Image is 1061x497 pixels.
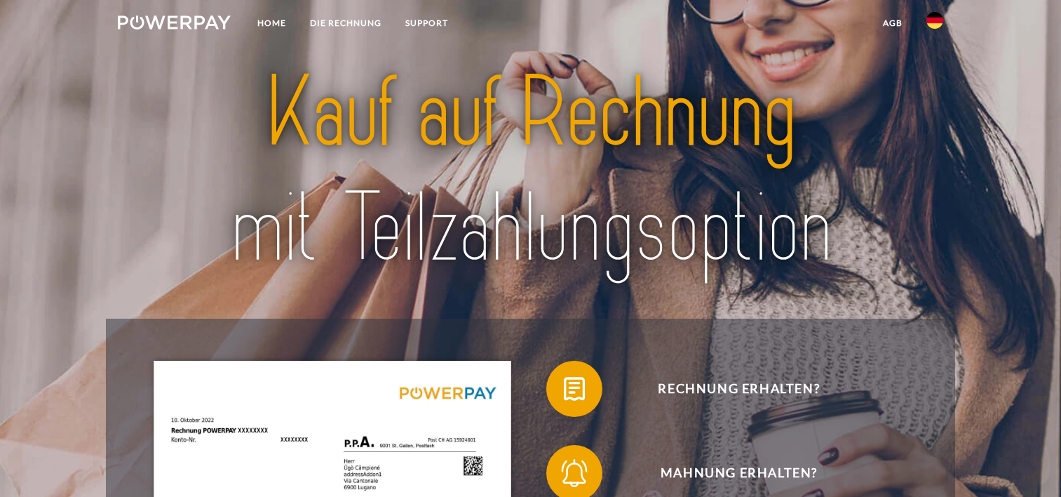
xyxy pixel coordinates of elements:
[118,15,231,29] img: logo-powerpay-white.svg
[546,361,911,417] button: Rechnung erhalten?
[567,361,911,417] span: Rechnung erhalten?
[871,11,914,36] a: agb
[245,11,298,36] a: Home
[298,11,393,36] a: DIE RECHNUNG
[1005,441,1050,486] iframe: Schaltfläche zum Öffnen des Messaging-Fensters
[557,371,592,406] img: qb_bill.svg
[158,50,903,293] img: title-powerpay_de.svg
[557,456,592,491] img: qb_bell.svg
[926,12,943,29] img: de
[393,11,460,36] a: SUPPORT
